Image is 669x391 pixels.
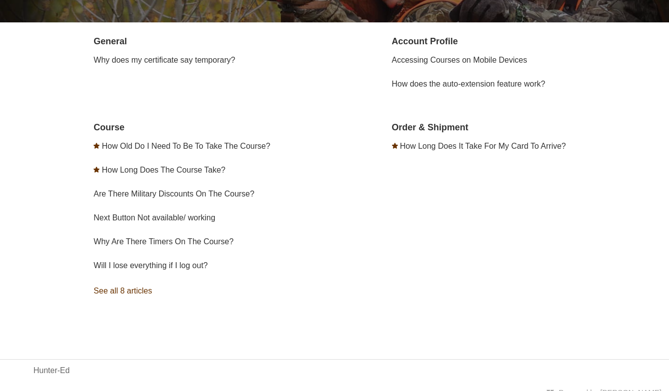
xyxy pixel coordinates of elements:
a: How Long Does The Course Take? [102,166,225,174]
a: Will I lose everything if I log out? [94,261,207,270]
a: How Old Do I Need To Be To Take The Course? [102,142,271,150]
a: General [94,36,127,46]
a: Hunter-Ed [33,365,70,377]
a: Accessing Courses on Mobile Devices [392,56,527,64]
a: See all 8 articles [94,278,337,304]
svg: Promoted article [94,167,99,173]
a: How does the auto-extension feature work? [392,80,546,88]
a: Why Are There Timers On The Course? [94,237,233,246]
a: Why does my certificate say temporary? [94,56,235,64]
a: Are There Military Discounts On The Course? [94,190,254,198]
svg: Promoted article [392,143,398,149]
a: Course [94,122,124,132]
a: How Long Does It Take For My Card To Arrive? [400,142,566,150]
svg: Promoted article [94,143,99,149]
a: Order & Shipment [392,122,469,132]
a: Next Button Not available/ working [94,213,215,222]
a: Account Profile [392,36,458,46]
